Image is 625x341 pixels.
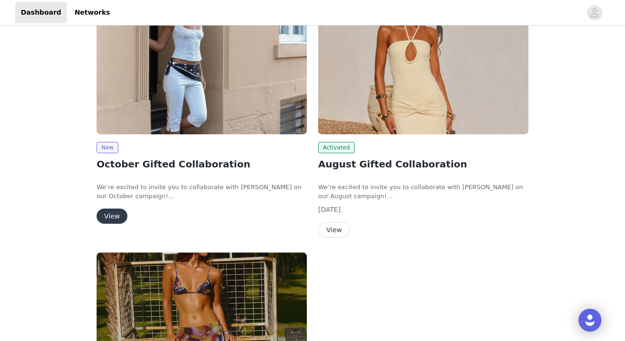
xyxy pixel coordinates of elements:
[97,183,307,201] p: We’re excited to invite you to collaborate with [PERSON_NAME] on our October campaign!
[97,213,127,220] a: View
[579,309,601,332] div: Open Intercom Messenger
[318,157,528,171] h2: August Gifted Collaboration
[318,183,528,201] p: We’re excited to invite you to collaborate with [PERSON_NAME] on our August campaign!
[318,222,350,237] button: View
[97,142,118,153] span: New
[15,2,67,23] a: Dashboard
[318,206,340,213] span: [DATE]
[590,5,599,20] div: avatar
[318,227,350,234] a: View
[97,209,127,224] button: View
[69,2,116,23] a: Networks
[318,142,355,153] span: Activated
[97,157,307,171] h2: October Gifted Collaboration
